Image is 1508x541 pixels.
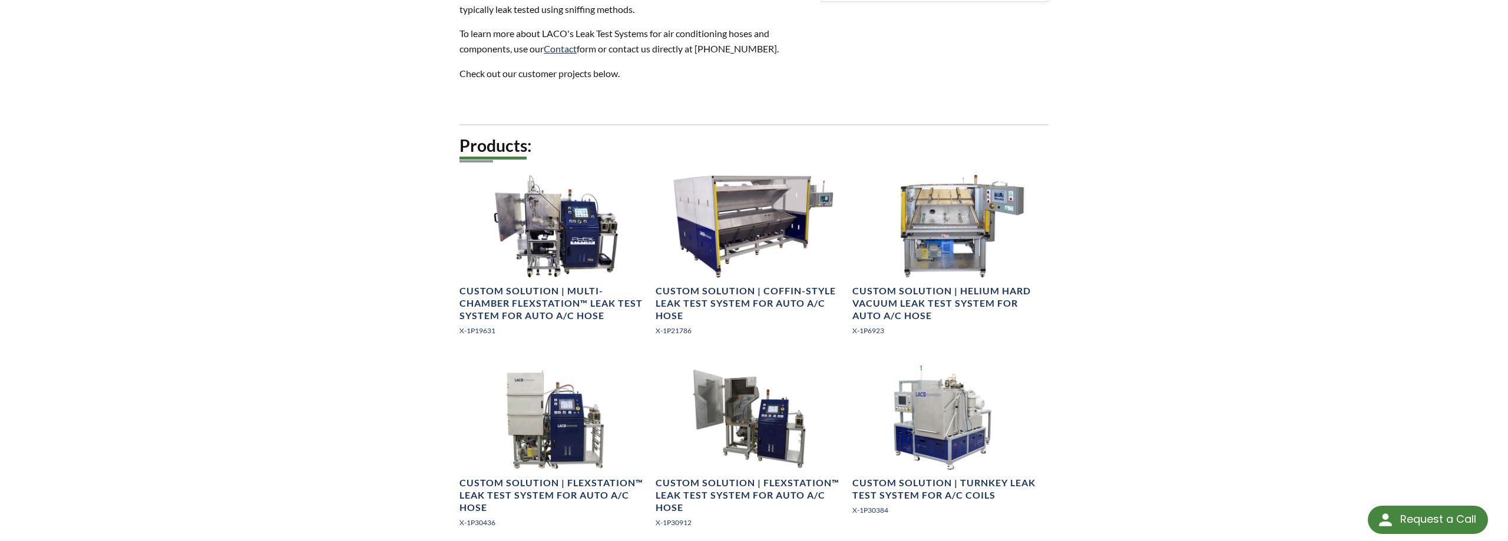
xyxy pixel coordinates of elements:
[544,43,577,54] a: Contact
[656,477,845,513] h4: Custom Solution | FLEXSTATION™ Leak Test System for Auto A/C Hose
[852,173,1041,346] a: Leak test system for refrigeration hose assemblies, front viewCustom Solution | Helium Hard Vacuu...
[852,365,1041,526] a: Custom turnkey leak test system for A/C coilsCustom Solution | Turnkey Leak Test System for A/C C...
[852,285,1041,321] h4: Custom Solution | Helium Hard Vacuum Leak Test System for Auto A/C Hose
[459,517,649,528] p: X-1P30436
[1368,506,1488,534] div: Request a Call
[1376,510,1395,529] img: round button
[656,365,845,537] a: Flexstation Leak Test System for A/C HosesCustom Solution | FLEXSTATION™ Leak Test System for Aut...
[459,135,1049,157] h2: Products:
[459,26,807,56] p: To learn more about LACO's Leak Test Systems for air conditioning hoses and components, use our f...
[459,173,649,346] a: FLEX Station System front viewCustom Solution | Multi-Chamber FLEXSTATION™ Leak Test System for A...
[459,477,649,513] h4: Custom Solution | FLEXSTATION™ Leak Test System for Auto A/C Hose
[656,285,845,321] h4: Custom Solution | Coffin-Style Leak Test System for Auto A/C Hose
[656,173,845,346] a: Front View of Coffin-Style Leak Test System for Auto/AC HoseCustom Solution | Coffin-Style Leak T...
[1400,506,1476,533] div: Request a Call
[656,325,845,336] p: X-1P21786
[459,66,807,81] p: Check out our customer projects below.
[459,285,649,321] h4: Custom Solution | Multi-Chamber FLEXSTATION™ Leak Test System for Auto A/C Hose
[852,477,1041,502] h4: Custom Solution | Turnkey Leak Test System for A/C Coils
[852,325,1041,336] p: X-1P6923
[459,365,649,537] a: Flexstation Leak Test system for auto A/C hose, front viewCustom Solution | FLEXSTATION™ Leak Tes...
[656,517,845,528] p: X-1P30912
[852,505,1041,516] p: X-1P30384
[459,325,649,336] p: X-1P19631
